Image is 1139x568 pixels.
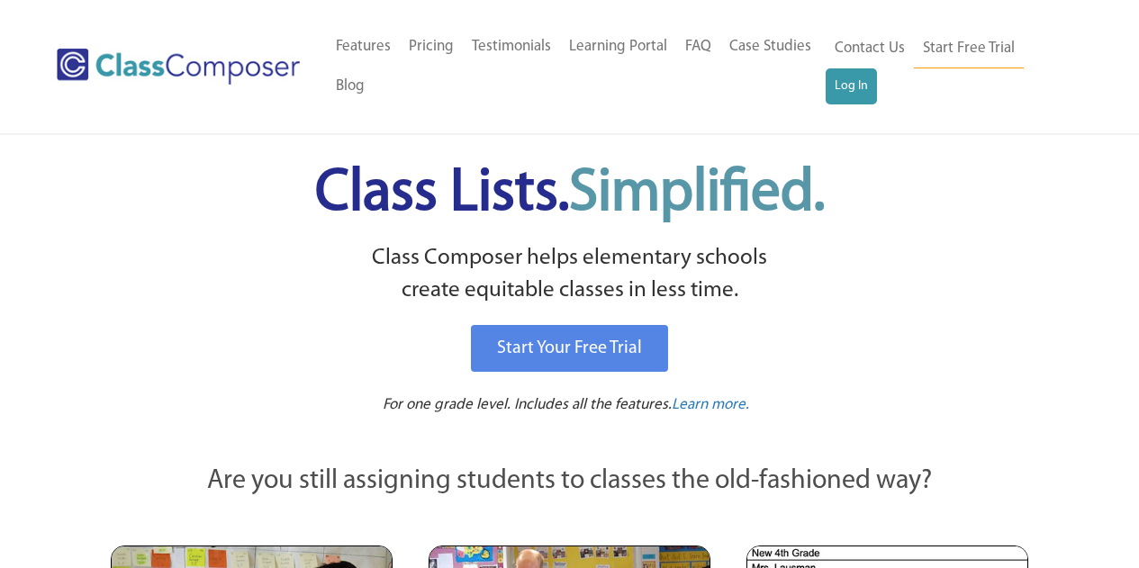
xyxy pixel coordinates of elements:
a: Learn more. [672,394,749,417]
img: Class Composer [57,49,300,85]
a: Pricing [400,27,463,67]
a: Learning Portal [560,27,676,67]
a: Case Studies [720,27,820,67]
p: Are you still assigning students to classes the old-fashioned way? [111,462,1029,501]
span: For one grade level. Includes all the features. [383,397,672,412]
p: Class Composer helps elementary schools create equitable classes in less time. [108,242,1032,308]
span: Start Your Free Trial [497,339,642,357]
nav: Header Menu [826,29,1069,104]
a: FAQ [676,27,720,67]
a: Blog [327,67,374,106]
span: Learn more. [672,397,749,412]
span: Class Lists. [315,165,825,223]
a: Start Free Trial [914,29,1024,69]
a: Testimonials [463,27,560,67]
a: Start Your Free Trial [471,325,668,372]
nav: Header Menu [327,27,826,106]
span: Simplified. [569,165,825,223]
a: Log In [826,68,877,104]
a: Features [327,27,400,67]
a: Contact Us [826,29,914,68]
